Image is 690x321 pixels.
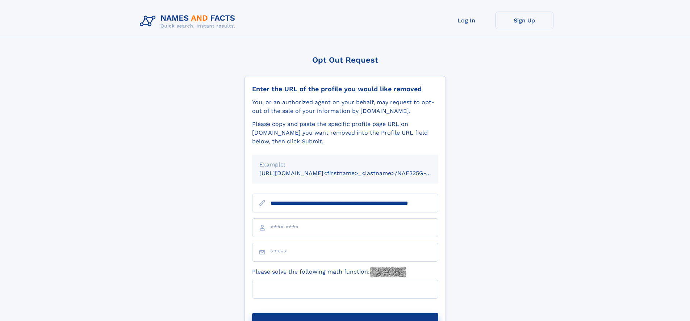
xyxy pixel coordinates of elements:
[495,12,553,29] a: Sign Up
[252,98,438,115] div: You, or an authorized agent on your behalf, may request to opt-out of the sale of your informatio...
[252,267,406,277] label: Please solve the following math function:
[438,12,495,29] a: Log In
[259,160,431,169] div: Example:
[137,12,241,31] img: Logo Names and Facts
[252,120,438,146] div: Please copy and paste the specific profile page URL on [DOMAIN_NAME] you want removed into the Pr...
[259,170,452,177] small: [URL][DOMAIN_NAME]<firstname>_<lastname>/NAF325G-xxxxxxxx
[244,55,446,64] div: Opt Out Request
[252,85,438,93] div: Enter the URL of the profile you would like removed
